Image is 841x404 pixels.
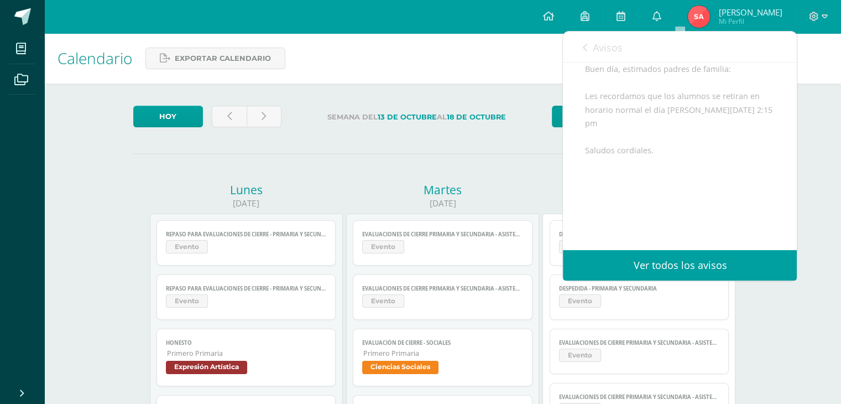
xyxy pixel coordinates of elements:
div: [DATE] [150,198,343,209]
span: Evaluaciones de Cierre PRIMARIA y SECUNDARIA - ASISTENCIA IMPRESCINDIBLE [362,231,523,238]
span: Repaso para Evaluaciones de Cierre - PRIMARIA y SECUNDARIA [166,285,327,292]
span: Primero Primaria [167,349,327,358]
span: Primero Primaria [363,349,523,358]
span: Evaluaciones de Cierre PRIMARIA y SECUNDARIA - ASISTENCIA IMPRESCINDIBLE [362,285,523,292]
a: Hoy [133,106,203,127]
a: EVALUACIÓN DE CIERRE - SOCIALESPrimero PrimariaCiencias Sociales [353,329,532,386]
span: Evento [166,294,208,308]
span: Evento [559,294,601,308]
strong: 18 de Octubre [447,113,506,121]
img: 1b825a17e08a225cb0c224a19acd33b7.png [688,6,710,28]
span: Avisos [592,41,622,54]
span: Calendario [58,48,132,69]
a: Exportar calendario [145,48,285,69]
div: Martes [346,182,539,198]
span: Evento [362,240,404,253]
span: Expresión Artística [166,361,247,374]
div: Lunes [150,182,343,198]
a: Despedida - PRIMARIA Y SECUNDARIAEvento [550,220,729,266]
a: Ver todos los avisos [563,250,797,281]
span: Despedida - PRIMARIA Y SECUNDARIA [559,231,720,238]
span: Evento [362,294,404,308]
span: Repaso para Evaluaciones de Cierre - PRIMARIA y SECUNDARIA [166,231,327,238]
span: Evaluaciones de Cierre PRIMARIA y SECUNDARIA - ASISTENCIA IMPRESCINDIBLE [559,393,720,401]
span: Evento [559,240,601,253]
a: Evaluaciones de Cierre PRIMARIA y SECUNDARIA - ASISTENCIA IMPRESCINDIBLEEvento [353,220,532,266]
label: Semana del al [290,106,543,128]
a: Semana [552,106,652,127]
span: Ciencias Sociales [362,361,438,374]
a: HonestoPrimero PrimariaExpresión Artística [156,329,336,386]
div: Buen día, estimados padres de familia: Les recordamos que los alumnos se retiran en horario norma... [585,63,775,239]
div: Miércoles [542,182,735,198]
span: Mi Perfil [718,17,782,26]
a: Evaluaciones de Cierre PRIMARIA y SECUNDARIA - ASISTENCIA IMPRESCINDIBLEEvento [353,274,532,320]
a: Repaso para Evaluaciones de Cierre - PRIMARIA y SECUNDARIAEvento [156,220,336,266]
span: EVALUACIÓN DE CIERRE - SOCIALES [362,339,523,346]
span: Despedida - PRIMARIA Y SECUNDARIA [559,285,720,292]
span: [PERSON_NAME] [718,7,782,18]
a: Despedida - PRIMARIA Y SECUNDARIAEvento [550,274,729,320]
a: Repaso para Evaluaciones de Cierre - PRIMARIA y SECUNDARIAEvento [156,274,336,320]
span: Evento [166,240,208,253]
span: Exportar calendario [175,48,271,69]
a: Evaluaciones de Cierre PRIMARIA y SECUNDARIA - ASISTENCIA IMPRESCINDIBLEEvento [550,329,729,374]
div: [DATE] [542,198,735,209]
span: Evento [559,349,601,362]
strong: 13 de Octubre [378,113,437,121]
span: Honesto [166,339,327,346]
span: Evaluaciones de Cierre PRIMARIA y SECUNDARIA - ASISTENCIA IMPRESCINDIBLE [559,339,720,346]
div: [DATE] [346,198,539,209]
